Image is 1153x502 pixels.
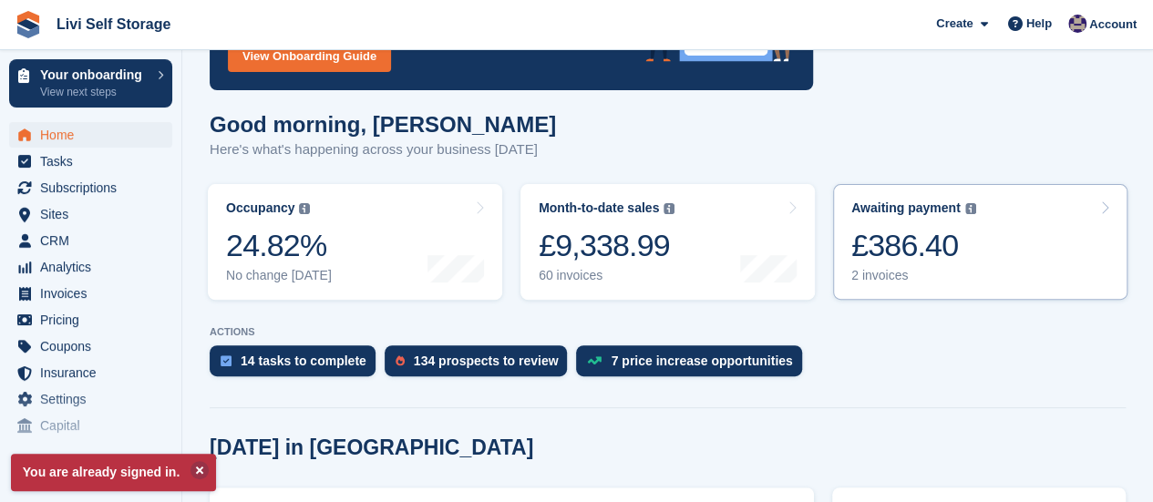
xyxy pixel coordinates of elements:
a: menu [9,228,172,253]
div: £9,338.99 [539,227,674,264]
a: 14 tasks to complete [210,345,385,385]
div: 7 price increase opportunities [611,353,792,368]
div: 24.82% [226,227,332,264]
a: menu [9,360,172,385]
a: menu [9,333,172,359]
a: menu [9,307,172,333]
img: prospect-51fa495bee0391a8d652442698ab0144808aea92771e9ea1ae160a38d050c398.svg [396,355,405,366]
span: Analytics [40,254,149,280]
div: 60 invoices [539,268,674,283]
a: menu [9,386,172,412]
span: Account [1089,15,1137,34]
span: Insurance [40,360,149,385]
img: stora-icon-8386f47178a22dfd0bd8f6a31ec36ba5ce8667c1dd55bd0f319d3a0aa187defe.svg [15,11,42,38]
a: Your onboarding View next steps [9,59,172,108]
a: 134 prospects to review [385,345,577,385]
h1: Good morning, [PERSON_NAME] [210,112,556,137]
img: icon-info-grey-7440780725fd019a000dd9b08b2336e03edf1995a4989e88bcd33f0948082b44.svg [299,203,310,214]
span: Subscriptions [40,175,149,200]
img: task-75834270c22a3079a89374b754ae025e5fb1db73e45f91037f5363f120a921f8.svg [221,355,232,366]
a: menu [9,281,172,306]
div: 14 tasks to complete [241,353,366,368]
a: Occupancy 24.82% No change [DATE] [208,184,502,300]
span: Settings [40,386,149,412]
a: 7 price increase opportunities [576,345,810,385]
span: Coupons [40,333,149,359]
div: Month-to-date sales [539,200,659,216]
span: CRM [40,228,149,253]
a: View Onboarding Guide [228,40,391,72]
a: Awaiting payment £386.40 2 invoices [833,184,1127,300]
a: menu [9,149,172,174]
div: 2 invoices [851,268,976,283]
p: ACTIONS [210,326,1126,338]
span: Capital [40,413,149,438]
img: icon-info-grey-7440780725fd019a000dd9b08b2336e03edf1995a4989e88bcd33f0948082b44.svg [965,203,976,214]
p: View next steps [40,84,149,100]
a: menu [9,175,172,200]
div: Occupancy [226,200,294,216]
div: No change [DATE] [226,268,332,283]
span: Tasks [40,149,149,174]
span: Home [40,122,149,148]
a: menu [9,122,172,148]
p: You are already signed in. [11,454,216,491]
span: Invoices [40,281,149,306]
span: Sites [40,201,149,227]
p: Here's what's happening across your business [DATE] [210,139,556,160]
div: 134 prospects to review [414,353,559,368]
p: Your onboarding [40,68,149,81]
span: Pricing [40,307,149,333]
img: Jim [1068,15,1086,33]
div: £386.40 [851,227,976,264]
a: Livi Self Storage [49,9,178,39]
a: Month-to-date sales £9,338.99 60 invoices [520,184,815,300]
a: menu [9,201,172,227]
img: icon-info-grey-7440780725fd019a000dd9b08b2336e03edf1995a4989e88bcd33f0948082b44.svg [664,203,674,214]
img: price_increase_opportunities-93ffe204e8149a01c8c9dc8f82e8f89637d9d84a8eef4429ea346261dce0b2c0.svg [587,356,602,364]
a: menu [9,413,172,438]
span: Create [936,15,973,33]
div: Awaiting payment [851,200,961,216]
span: Help [1026,15,1052,33]
a: menu [9,254,172,280]
h2: [DATE] in [GEOGRAPHIC_DATA] [210,435,533,460]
